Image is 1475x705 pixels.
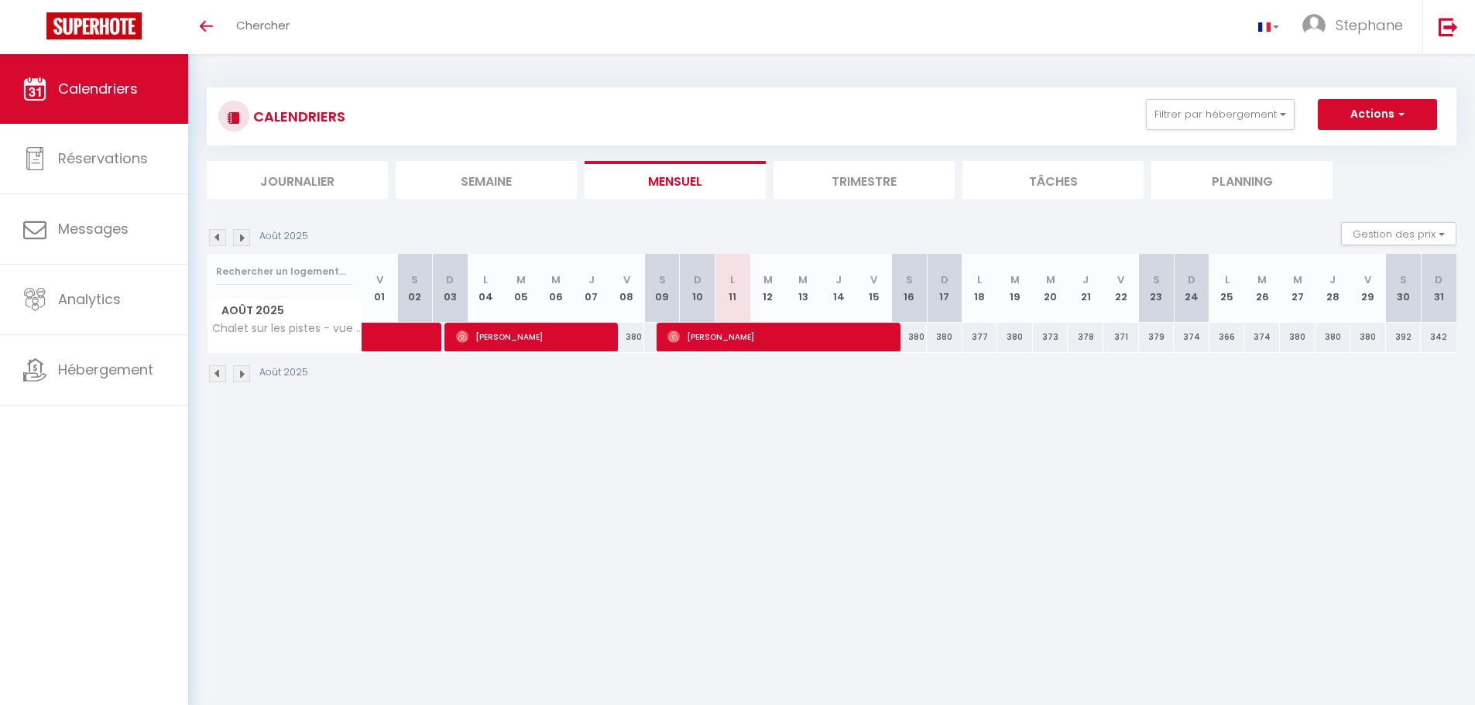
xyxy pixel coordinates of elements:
[551,272,561,287] abbr: M
[236,17,290,33] span: Chercher
[1280,254,1315,323] th: 27
[1280,323,1315,351] div: 380
[1315,323,1351,351] div: 380
[46,12,142,39] img: Super Booking
[906,272,913,287] abbr: S
[730,272,735,287] abbr: L
[997,254,1033,323] th: 19
[588,272,595,287] abbr: J
[609,254,645,323] th: 08
[1318,99,1437,130] button: Actions
[1435,272,1442,287] abbr: D
[715,254,750,323] th: 11
[750,254,786,323] th: 12
[1139,323,1175,351] div: 379
[870,272,877,287] abbr: V
[962,161,1144,199] li: Tâches
[1010,272,1020,287] abbr: M
[1302,14,1326,37] img: ...
[835,272,842,287] abbr: J
[538,254,574,323] th: 06
[1386,323,1422,351] div: 392
[1421,254,1456,323] th: 31
[1068,254,1103,323] th: 21
[962,254,998,323] th: 18
[210,323,365,334] span: Chalet sur les pistes - vue [GEOGRAPHIC_DATA]
[207,161,388,199] li: Journalier
[376,272,383,287] abbr: V
[927,323,962,351] div: 380
[411,272,418,287] abbr: S
[516,272,526,287] abbr: M
[962,323,998,351] div: 377
[1350,254,1386,323] th: 29
[483,272,488,287] abbr: L
[1033,323,1069,351] div: 373
[433,254,468,323] th: 03
[1341,222,1456,245] button: Gestion des prix
[1188,272,1195,287] abbr: D
[362,254,398,323] th: 01
[997,323,1033,351] div: 380
[1209,323,1245,351] div: 366
[623,272,630,287] abbr: V
[503,254,539,323] th: 05
[1082,272,1089,287] abbr: J
[1174,254,1209,323] th: 24
[1350,323,1386,351] div: 380
[1153,272,1160,287] abbr: S
[58,289,121,309] span: Analytics
[259,229,308,244] p: Août 2025
[1439,17,1458,36] img: logout
[456,322,610,351] span: [PERSON_NAME]
[1151,161,1333,199] li: Planning
[856,254,892,323] th: 15
[927,254,962,323] th: 17
[208,299,362,322] span: Août 2025
[941,272,948,287] abbr: D
[694,272,701,287] abbr: D
[1209,254,1245,323] th: 25
[216,258,353,286] input: Rechercher un logement...
[1046,272,1055,287] abbr: M
[1329,272,1336,287] abbr: J
[1117,272,1124,287] abbr: V
[821,254,856,323] th: 14
[1421,323,1456,351] div: 342
[891,323,927,351] div: 380
[659,272,666,287] abbr: S
[259,365,308,380] p: Août 2025
[798,272,808,287] abbr: M
[1146,99,1295,130] button: Filtrer par hébergement
[1033,254,1069,323] th: 20
[58,219,129,238] span: Messages
[1244,254,1280,323] th: 26
[468,254,503,323] th: 04
[763,272,773,287] abbr: M
[1068,323,1103,351] div: 378
[58,360,153,379] span: Hébergement
[1257,272,1267,287] abbr: M
[1174,323,1209,351] div: 374
[977,272,982,287] abbr: L
[585,161,766,199] li: Mensuel
[1400,272,1407,287] abbr: S
[644,254,680,323] th: 09
[249,99,345,134] h3: CALENDRIERS
[786,254,822,323] th: 13
[680,254,715,323] th: 10
[1364,272,1371,287] abbr: V
[446,272,454,287] abbr: D
[609,323,645,351] div: 380
[396,161,577,199] li: Semaine
[1386,254,1422,323] th: 30
[1139,254,1175,323] th: 23
[667,322,893,351] span: [PERSON_NAME]
[1225,272,1230,287] abbr: L
[891,254,927,323] th: 16
[1336,15,1403,35] span: Stephane
[1315,254,1351,323] th: 28
[574,254,609,323] th: 07
[774,161,955,199] li: Trimestre
[1244,323,1280,351] div: 374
